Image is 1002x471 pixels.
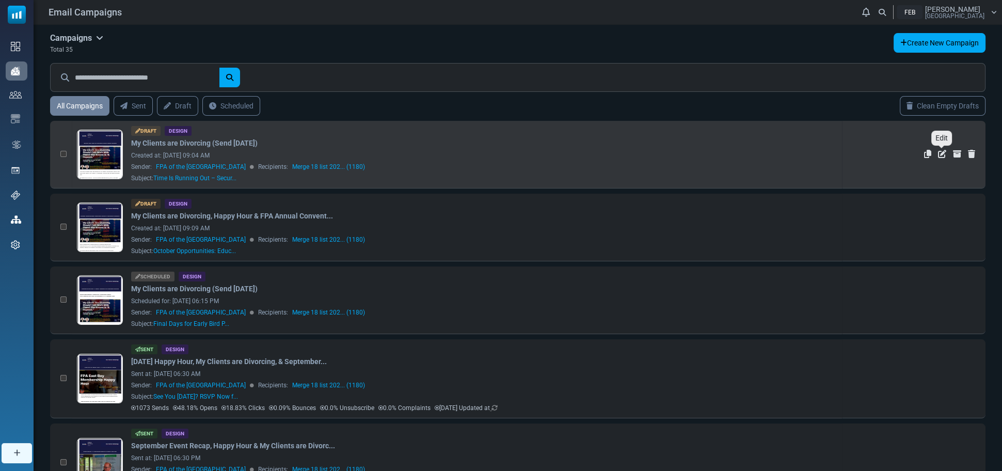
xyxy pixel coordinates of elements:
p: We’re kicking off fall with a mix of reflection and fresh opportunity. Check out the latest event... [22,377,308,407]
p: August is wrapping up, and we’ve got two high-impact events lined up for our FPA East Bay communi... [22,291,308,322]
span: October Opportunities: Educ... [153,247,236,255]
p: 1073 Sends [131,403,169,413]
span: October Opportunities: Education, Ethics & Excellent Company [18,86,309,97]
img: My Clients Are Divorcing. Should I Still Work With Them? The Answer Is “It Depends.” [15,118,315,287]
span: Total [50,46,64,53]
p: It’s time to unwind and connect! FPA [GEOGRAPHIC_DATA] is hosting a free happy hour, and all are ... [22,389,308,410]
strong: Should You Keep Working With Divorcing Clients? [15,359,247,370]
span: Secure Your Spot for October’s Must-Attend Seminar [43,86,287,97]
p: Divorce doesn’t just split assets. It can create ethical landmines, communication breakdowns, and... [22,389,308,411]
p: Two $1,000 awards [43,441,308,451]
li: Understand the key crypto concepts that every financial advisor should know in plain English [43,389,308,410]
p: 18.83% Clicks [221,403,265,413]
div: Design [165,126,192,136]
p: Join us for a high-impact session with [PERSON_NAME], CIO at Bitwise Asset Management and one of ... [22,342,308,362]
div: Scheduled for: [DATE] 06:15 PM [131,296,837,306]
span: 35 [66,46,73,53]
p: If you want insights that will instantly level up your crypto conversations with clients, this is... [22,311,308,332]
span: Secure Your Seat + Save $10 Before It’s Gone [61,86,269,97]
p: ✅ Free to attend ✅ Open to members and guests ✅ 1 complimentary drink ticket for FPA Members [22,413,308,443]
strong: complimentary event [98,413,170,421]
div: Subject: [131,246,236,256]
a: September Event Recap, Happy Hour & My Clients are Divorc... [131,441,335,451]
p: Act now to take full advantage of early bird pricing and limited spots. [15,332,315,355]
div: Sent [131,344,157,354]
div: Sender: Recipients: [131,162,837,171]
span: Time Is Running Out – Secur... [153,175,236,182]
strong: Scholarship Details [22,422,101,432]
p: We’re heading into a packed season for financial planners and [GEOGRAPHIC_DATA] has three standou... [15,297,315,332]
a: Merge 18 list 202... (1180) [292,235,365,244]
span: Two Events, One Goal: Grow Your Network and Your Practice [24,86,304,97]
p: 0.0% Complaints [378,403,431,413]
span: Last Call for Happy Hour + A Look at What’s Ahead [49,86,282,97]
p: Whether you're new to FPA or a long-time member, join us for good conversation, great people, and... [22,382,308,402]
strong: Special thanks to our sponsor: [112,454,218,462]
a: My Clients are Divorcing (Send [DATE]) [131,284,258,294]
em: Chicken Pie Shop, [STREET_ADDRESS][PERSON_NAME] [31,369,224,378]
a: Duplicate [924,150,931,158]
strong: FPA East Bay Membership Happy Hour [98,342,232,351]
p: Whether you're a NexGen member or a seasoned planner, this happy hour is for in our chapter. Come... [22,382,308,413]
p: Open to CFP® individuals and FPA Residency participants [43,451,308,462]
span: FPA of the [GEOGRAPHIC_DATA] [156,235,246,244]
em: Orinda Country Club, [GEOGRAPHIC_DATA], [GEOGRAPHIC_DATA] [32,417,273,426]
strong: 📍 Chicken Pie Shop, [GEOGRAPHIC_DATA] [89,353,242,361]
p: Time’s almost up - early bird registration for our [DATE] event ends [DATE], [DATE]! [22,291,308,302]
div: Draft [131,126,161,136]
strong: Membership Happy Hour at Chicken Pie Shop [33,340,216,350]
a: Scheduled [202,96,260,116]
div: Scheduled [131,272,174,281]
div: FEB [897,5,923,19]
a: Delete [968,150,975,158]
em: too far [140,423,162,432]
img: FPA East Bay Membership Happy Hour at Chicken Pie Shop [10,113,320,288]
span: Event Recap + 2 Upcoming Events to Power Your Fall [41,86,287,97]
span: Two Events. One Goal: Grow Your Network & Your Knowledge. [22,86,308,97]
a: Clean Empty Drafts [900,96,985,116]
strong: [DATE] [152,456,178,464]
a: All Campaigns [50,96,109,116]
strong: Should You Keep Working With Divorcing Clients? [15,375,289,386]
strong: first drink on us [164,393,218,401]
img: mailsoftly_icon_blue_white.svg [8,6,26,24]
strong: Early FPA Member Bird Pricing (through [DATE]): $49 [29,458,212,466]
div: Design [165,199,192,209]
a: [DATE] Happy Hour, My Clients are Divorcing, & September... [131,356,327,367]
span: [PERSON_NAME] [925,6,980,13]
p: 📍 [22,359,308,379]
p: [DATE][DATE] (3:30 PM – 5:15 PM) at the [GEOGRAPHIC_DATA], you’ll get insider guidance from two l... [15,332,315,378]
div: Design [162,344,188,354]
p: 📍 Chicken Pie Shop, [GEOGRAPHIC_DATA] 📅 [DATE] | 🕓 4:00 PM – 6:00 PM [22,332,308,372]
strong: “My Clients Are Divorcing. Should I Still Work With Them? The Answer Is: It Depends.” [22,438,300,458]
p: 48.18% Opens [173,403,217,413]
strong: Raise a Glass at Our August Happy Hour 🍺 [90,322,241,331]
img: contacts-icon.svg [9,91,22,98]
img: dashboard-icon.svg [11,42,20,51]
p: Dear {(first_name)}, [22,303,308,313]
p: [PERSON_NAME] was a passionate advocate for financial education and dedicated countless hours to ... [22,364,308,404]
div: Design [179,272,205,281]
p: [DATE] Updated at [435,403,498,413]
span: Final Reminder: FPA East Bay Happy Hour at Chicken Pie Shop [22,340,276,350]
p: The clock is ticking. Early bird pricing for “My Clients Are Divorcing. Should I Still Work With ... [15,297,315,332]
a: Merge 18 list 202... (1180) [292,162,365,171]
div: Sent [131,429,157,438]
img: My Clients Are Divorcing. Should I Still Work With Them? The Answer Is “It Depends.” [15,170,315,339]
img: 2025 FPA NorCal Conference [10,113,320,288]
a: Register Now [148,454,191,462]
a: Sent [114,96,153,116]
p: Time to relax, connect, and share ideas with fellow financial professionals. Whether you’re a sea... [22,389,308,420]
p: This is a , but registration is required. [22,413,308,423]
div: Sent at: [DATE] 06:30 PM [131,453,837,463]
span: FPA of the [GEOGRAPHIC_DATA] [156,381,246,390]
strong: Stay Ethical & Protected [32,428,121,437]
li: Discover strategic insights for positioning yourself in the evolving digital asset ecosystem [43,410,308,430]
div: Created at: [DATE] 09:04 AM [131,151,837,160]
a: Draft [157,96,198,116]
li: Learn how the crypto landscape has transformed from speculation to legitimate institutional inves... [43,369,308,389]
div: Subject: [131,174,236,183]
strong: Ethical Boundaries. Legal Risk. Conflicted Clients. [15,128,247,138]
